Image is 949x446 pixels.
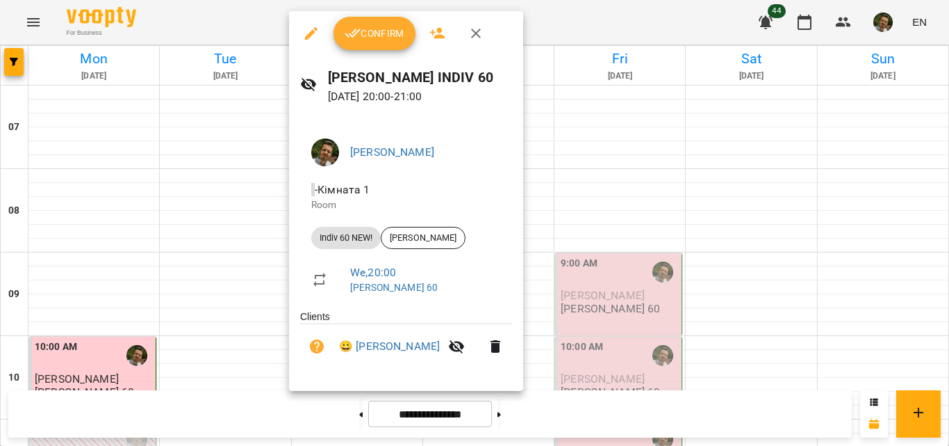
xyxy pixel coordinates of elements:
span: [PERSON_NAME] [381,232,465,244]
h6: [PERSON_NAME] INDIV 60 [328,67,512,88]
button: Confirm [333,17,415,50]
img: 481b719e744259d137ea41201ef469bc.png [311,138,339,166]
div: [PERSON_NAME] [381,227,465,249]
a: [PERSON_NAME] 60 [350,282,438,293]
span: Indiv 60 NEW! [311,232,381,244]
span: - Кімната 1 [311,183,373,196]
p: Room [311,198,501,212]
ul: Clients [300,310,512,374]
a: We , 20:00 [350,266,396,279]
p: [DATE] 20:00 - 21:00 [328,88,512,105]
button: Unpaid. Bill the attendance? [300,330,333,363]
a: 😀 [PERSON_NAME] [339,338,440,355]
span: Confirm [345,25,404,42]
a: [PERSON_NAME] [350,145,434,159]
